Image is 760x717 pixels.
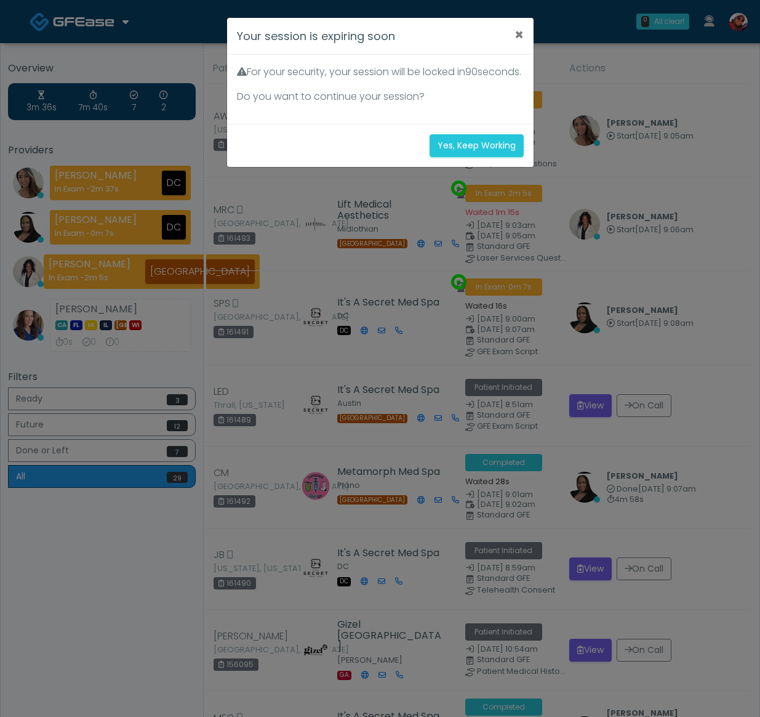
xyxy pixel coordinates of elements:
[237,28,395,44] h4: Your session is expiring soon
[237,89,524,104] p: Do you want to continue your session?
[505,18,534,52] button: ×
[10,5,47,42] button: Open LiveChat chat widget
[465,65,478,79] span: 90
[237,65,524,79] p: For your security, your session will be locked in seconds.
[430,134,524,157] button: Yes, Keep Working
